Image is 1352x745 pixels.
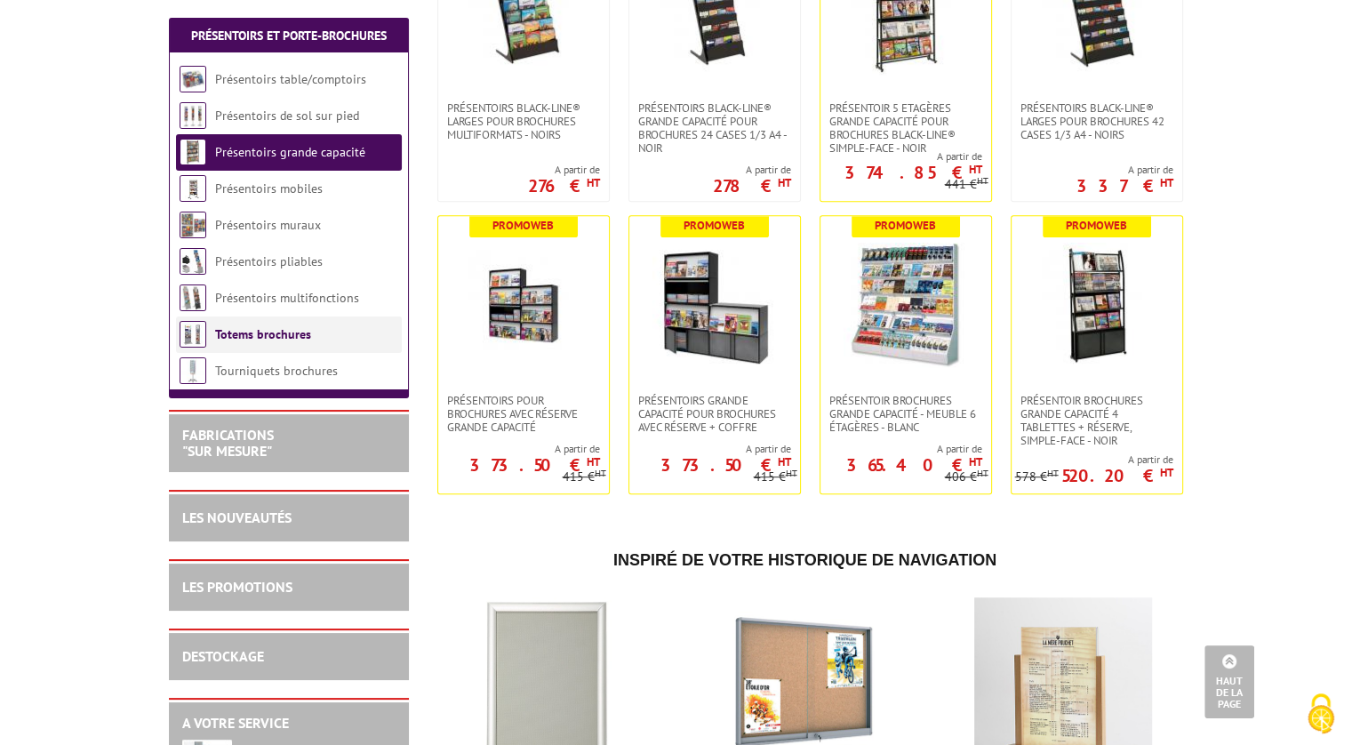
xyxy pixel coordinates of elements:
[180,248,206,275] img: Présentoirs pliables
[182,716,396,732] h2: A votre service
[1015,453,1173,467] span: A partir de
[587,175,600,190] sup: HT
[1020,101,1173,141] span: Présentoirs Black-Line® larges pour brochures 42 cases 1/3 A4 - Noirs
[191,28,387,44] a: Présentoirs et Porte-brochures
[1035,243,1159,367] img: Présentoir brochures Grande capacité 4 tablettes + réserve, simple-face - Noir
[1020,394,1173,447] span: Présentoir brochures Grande capacité 4 tablettes + réserve, simple-face - Noir
[215,144,365,160] a: Présentoirs grande capacité
[1015,470,1059,484] p: 578 €
[629,101,800,155] a: Présentoirs Black-Line® grande capacité pour brochures 24 cases 1/3 A4 - noir
[1160,465,1173,480] sup: HT
[778,175,791,190] sup: HT
[820,149,982,164] span: A partir de
[977,467,988,479] sup: HT
[754,470,797,484] p: 415 €
[180,357,206,384] img: Tourniquets brochures
[180,321,206,348] img: Totems brochures
[1204,645,1254,718] a: Haut de la page
[528,180,600,191] p: 276 €
[875,218,936,233] b: Promoweb
[215,326,311,342] a: Totems brochures
[1076,163,1173,177] span: A partir de
[447,394,600,434] span: Présentoirs pour Brochures avec réserve Grande capacité
[977,174,988,187] sup: HT
[215,290,359,306] a: Présentoirs multifonctions
[713,180,791,191] p: 278 €
[829,394,982,434] span: Présentoir Brochures grande capacité - Meuble 6 étagères - Blanc
[438,101,609,141] a: Présentoirs Black-Line® larges pour brochures multiformats - Noirs
[846,460,982,470] p: 365.40 €
[1012,394,1182,447] a: Présentoir brochures Grande capacité 4 tablettes + réserve, simple-face - Noir
[215,253,323,269] a: Présentoirs pliables
[1299,692,1343,736] img: Cookies (fenêtre modale)
[652,243,777,367] img: Présentoirs grande capacité pour brochures avec réserve + coffre
[945,470,988,484] p: 406 €
[820,442,982,456] span: A partir de
[713,163,791,177] span: A partir de
[1076,180,1173,191] p: 337 €
[844,243,968,367] img: Présentoir Brochures grande capacité - Meuble 6 étagères - Blanc
[778,454,791,469] sup: HT
[638,101,791,155] span: Présentoirs Black-Line® grande capacité pour brochures 24 cases 1/3 A4 - noir
[1290,685,1352,745] button: Cookies (fenêtre modale)
[447,101,600,141] span: Présentoirs Black-Line® larges pour brochures multiformats - Noirs
[1066,218,1127,233] b: Promoweb
[945,178,988,191] p: 441 €
[1012,101,1182,141] a: Présentoirs Black-Line® larges pour brochures 42 cases 1/3 A4 - Noirs
[180,284,206,311] img: Présentoirs multifonctions
[215,71,366,87] a: Présentoirs table/comptoirs
[969,162,982,177] sup: HT
[629,442,791,456] span: A partir de
[215,108,359,124] a: Présentoirs de sol sur pied
[469,460,600,470] p: 373.50 €
[438,394,609,434] a: Présentoirs pour Brochures avec réserve Grande capacité
[215,217,321,233] a: Présentoirs muraux
[587,454,600,469] sup: HT
[1061,470,1173,481] p: 520.20 €
[180,66,206,92] img: Présentoirs table/comptoirs
[820,394,991,434] a: Présentoir Brochures grande capacité - Meuble 6 étagères - Blanc
[182,647,264,665] a: DESTOCKAGE
[528,163,600,177] span: A partir de
[595,467,606,479] sup: HT
[180,139,206,165] img: Présentoirs grande capacité
[829,101,982,155] span: Présentoir 5 Etagères grande capacité pour brochures Black-Line® simple-face - Noir
[786,467,797,479] sup: HT
[182,426,274,460] a: FABRICATIONS"Sur Mesure"
[215,363,338,379] a: Tourniquets brochures
[638,394,791,434] span: Présentoirs grande capacité pour brochures avec réserve + coffre
[684,218,745,233] b: Promoweb
[629,394,800,434] a: Présentoirs grande capacité pour brochures avec réserve + coffre
[182,509,292,526] a: LES NOUVEAUTÉS
[969,454,982,469] sup: HT
[438,442,600,456] span: A partir de
[1047,467,1059,479] sup: HT
[215,180,323,196] a: Présentoirs mobiles
[613,551,996,569] span: Inspiré de votre historique de navigation
[820,101,991,155] a: Présentoir 5 Etagères grande capacité pour brochures Black-Line® simple-face - Noir
[1160,175,1173,190] sup: HT
[180,175,206,202] img: Présentoirs mobiles
[492,218,554,233] b: Promoweb
[660,460,791,470] p: 373.50 €
[461,243,586,367] img: Présentoirs pour Brochures avec réserve Grande capacité
[844,167,982,178] p: 374.85 €
[180,212,206,238] img: Présentoirs muraux
[180,102,206,129] img: Présentoirs de sol sur pied
[563,470,606,484] p: 415 €
[182,578,292,596] a: LES PROMOTIONS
